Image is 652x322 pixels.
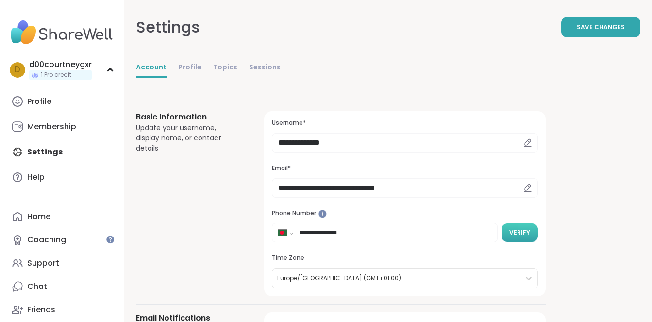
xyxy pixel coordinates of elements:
div: Help [27,172,45,183]
a: Profile [178,58,201,78]
div: Membership [27,121,76,132]
a: Topics [213,58,237,78]
div: Friends [27,305,55,315]
div: Chat [27,281,47,292]
div: Coaching [27,235,66,245]
a: Coaching [8,228,116,252]
span: Verify [509,228,530,237]
div: Profile [27,96,51,107]
a: Support [8,252,116,275]
img: ShareWell Nav Logo [8,16,116,50]
button: Save Changes [561,17,640,37]
a: Friends [8,298,116,322]
button: Verify [502,223,538,242]
span: d [15,64,20,76]
a: Profile [8,90,116,113]
a: Sessions [249,58,281,78]
iframe: Spotlight [318,210,327,218]
div: Settings [136,16,200,39]
a: Home [8,205,116,228]
h3: Email* [272,164,538,172]
div: Home [27,211,50,222]
h3: Phone Number [272,209,538,218]
a: Help [8,166,116,189]
iframe: Spotlight [106,236,114,243]
a: Membership [8,115,116,138]
span: Save Changes [577,23,625,32]
h3: Username* [272,119,538,127]
a: Chat [8,275,116,298]
div: Support [27,258,59,269]
div: Update your username, display name, or contact details [136,123,241,153]
div: d00courtneygxr [29,59,92,70]
h3: Time Zone [272,254,538,262]
a: Account [136,58,167,78]
span: 1 Pro credit [41,71,71,79]
h3: Basic Information [136,111,241,123]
